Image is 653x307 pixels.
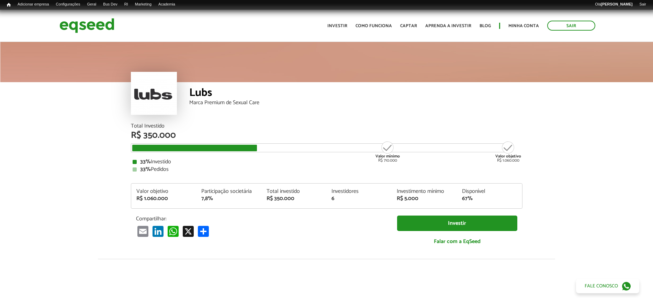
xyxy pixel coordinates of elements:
p: Compartilhar: [136,216,387,222]
div: R$ 1.060.000 [136,196,191,201]
div: R$ 1.060.000 [495,141,521,163]
a: Sair [636,2,650,7]
div: R$ 350.000 [267,196,322,201]
span: Início [7,2,11,7]
div: Investidores [331,189,386,194]
a: Captar [400,24,417,28]
a: Sair [547,21,595,31]
a: Fale conosco [576,279,639,293]
a: Marketing [132,2,155,7]
a: Investir [327,24,347,28]
a: Academia [155,2,179,7]
a: Compartilhar [196,226,210,237]
div: R$ 710.000 [375,141,401,163]
div: Disponível [462,189,517,194]
div: Marca Premium de Sexual Care [189,100,522,106]
a: Falar com a EqSeed [397,234,517,249]
a: Investir [397,216,517,231]
div: Investido [133,159,521,165]
a: Olá[PERSON_NAME] [592,2,636,7]
div: Valor objetivo [136,189,191,194]
a: Adicionar empresa [14,2,53,7]
div: 7,8% [201,196,256,201]
div: Total Investido [131,123,522,129]
div: Pedidos [133,167,521,172]
a: Email [136,226,150,237]
div: Lubs [189,87,522,100]
div: R$ 350.000 [131,131,522,140]
a: Início [3,2,14,8]
a: Bus Dev [100,2,121,7]
strong: Valor mínimo [375,153,400,160]
div: Total investido [267,189,322,194]
a: Como funciona [356,24,392,28]
a: Minha conta [508,24,539,28]
strong: 33% [140,165,151,174]
div: 6 [331,196,386,201]
div: 67% [462,196,517,201]
a: Blog [480,24,491,28]
strong: 33% [140,157,151,166]
img: EqSeed [59,17,114,35]
a: Aprenda a investir [425,24,471,28]
a: Configurações [53,2,84,7]
a: RI [121,2,132,7]
a: X [181,226,195,237]
div: Investimento mínimo [397,189,452,194]
div: R$ 5.000 [397,196,452,201]
strong: Valor objetivo [495,153,521,160]
a: Geral [83,2,100,7]
strong: [PERSON_NAME] [601,2,632,6]
a: LinkedIn [151,226,165,237]
a: WhatsApp [166,226,180,237]
div: Participação societária [201,189,256,194]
